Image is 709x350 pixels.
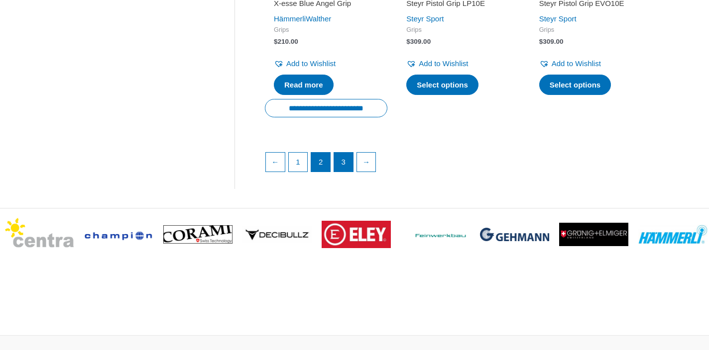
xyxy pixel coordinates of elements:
[406,38,410,45] span: $
[274,14,306,23] a: Hämmerli
[274,38,278,45] span: $
[334,153,353,172] a: Page 3
[539,14,577,23] a: Steyr Sport
[274,57,336,71] a: Add to Wishlist
[265,152,653,177] nav: Product Pagination
[539,38,543,45] span: $
[266,153,285,172] a: ←
[311,153,330,172] span: Page 2
[419,59,468,68] span: Add to Wishlist
[539,26,644,34] span: Grips
[406,75,478,95] a: Select options for “Steyr Pistol Grip LP10E”
[539,38,564,45] bdi: 309.00
[274,26,378,34] span: Grips
[406,38,431,45] bdi: 309.00
[552,59,601,68] span: Add to Wishlist
[274,38,298,45] bdi: 210.00
[406,26,511,34] span: Grips
[274,75,334,95] a: Read more about “X-esse Blue Angel Grip”
[357,153,376,172] a: →
[286,59,336,68] span: Add to Wishlist
[539,75,611,95] a: Select options for “Steyr Pistol Grip EVO10E”
[406,57,468,71] a: Add to Wishlist
[406,14,444,23] a: Steyr Sport
[539,57,601,71] a: Add to Wishlist
[289,153,308,172] a: Page 1
[322,221,391,248] img: brand logo
[306,14,331,23] a: Walther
